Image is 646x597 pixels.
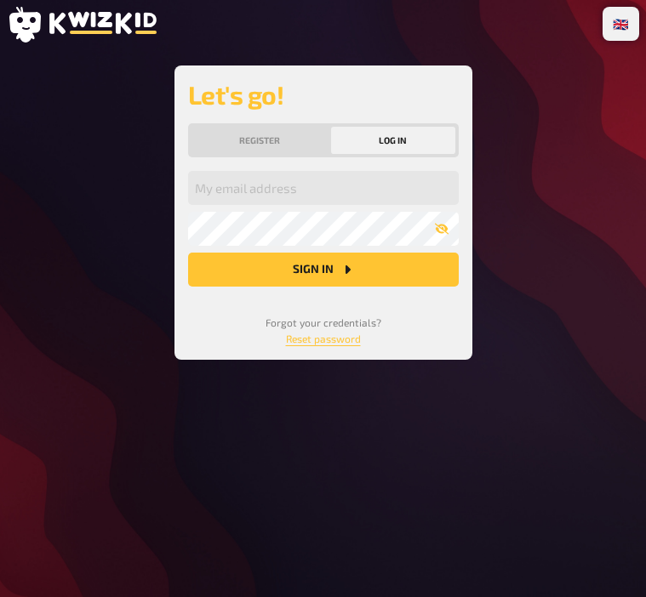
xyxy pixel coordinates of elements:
a: Reset password [286,333,361,344]
input: My email address [188,171,459,205]
h2: Let's go! [188,79,459,110]
small: Forgot your credentials? [266,316,381,344]
button: Register [192,127,329,154]
li: 🇬🇧 [606,10,636,37]
button: Sign in [188,253,459,287]
button: Log in [331,127,455,154]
